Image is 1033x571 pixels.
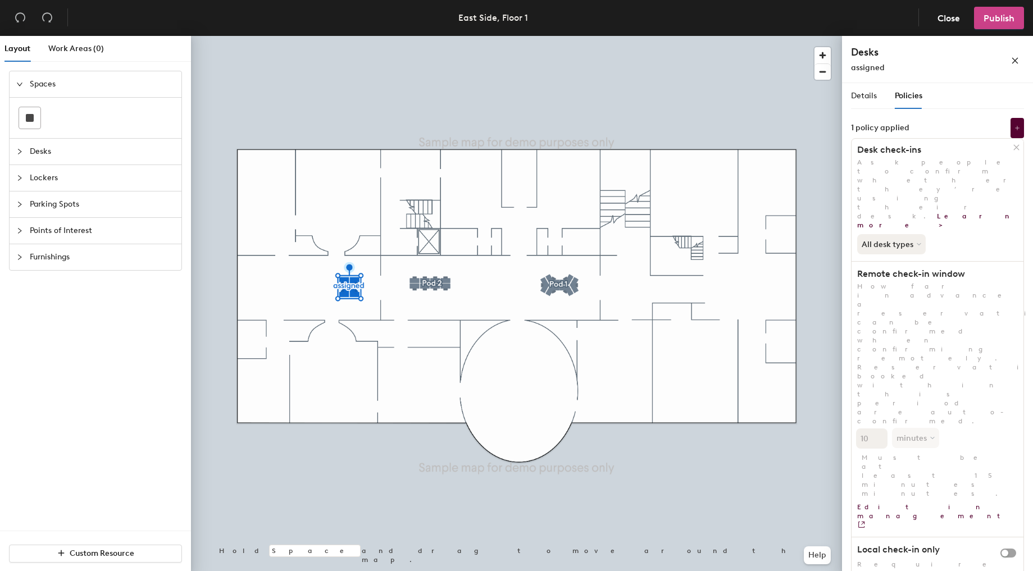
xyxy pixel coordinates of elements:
[30,71,175,97] span: Spaces
[852,268,1013,280] h1: Remote check-in window
[804,546,831,564] button: Help
[852,144,1013,156] h1: Desk check-ins
[30,165,175,191] span: Lockers
[851,63,885,72] span: assigned
[30,191,175,217] span: Parking Spots
[30,218,175,244] span: Points of Interest
[16,148,23,155] span: collapsed
[938,13,960,24] span: Close
[4,44,30,53] span: Layout
[16,227,23,234] span: collapsed
[851,124,909,133] div: 1 policy applied
[851,45,975,60] h4: Desks
[857,234,926,254] button: All desk types
[16,254,23,261] span: collapsed
[1011,57,1019,65] span: close
[30,244,175,270] span: Furnishings
[892,428,939,448] button: minutes
[852,282,1023,426] p: How far in advance a reservation can be confirmed when confirming remotely. Reservations booked w...
[852,544,1013,555] h1: Local check-in only
[48,44,104,53] span: Work Areas (0)
[851,91,877,101] span: Details
[928,7,970,29] button: Close
[15,12,26,23] span: undo
[974,7,1024,29] button: Publish
[856,453,1019,498] p: Must be at least 15 minutes minutes.
[852,498,1023,530] a: Edit in management
[857,158,1027,229] span: Ask people to confirm whether they’re using their desk.
[984,13,1014,24] span: Publish
[70,549,134,558] span: Custom Resource
[9,7,31,29] button: Undo (⌘ + Z)
[9,545,182,563] button: Custom Resource
[16,175,23,181] span: collapsed
[458,11,528,25] div: East Side, Floor 1
[16,201,23,208] span: collapsed
[36,7,58,29] button: Redo (⌘ + ⇧ + Z)
[30,139,175,165] span: Desks
[895,91,922,101] span: Policies
[16,81,23,88] span: expanded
